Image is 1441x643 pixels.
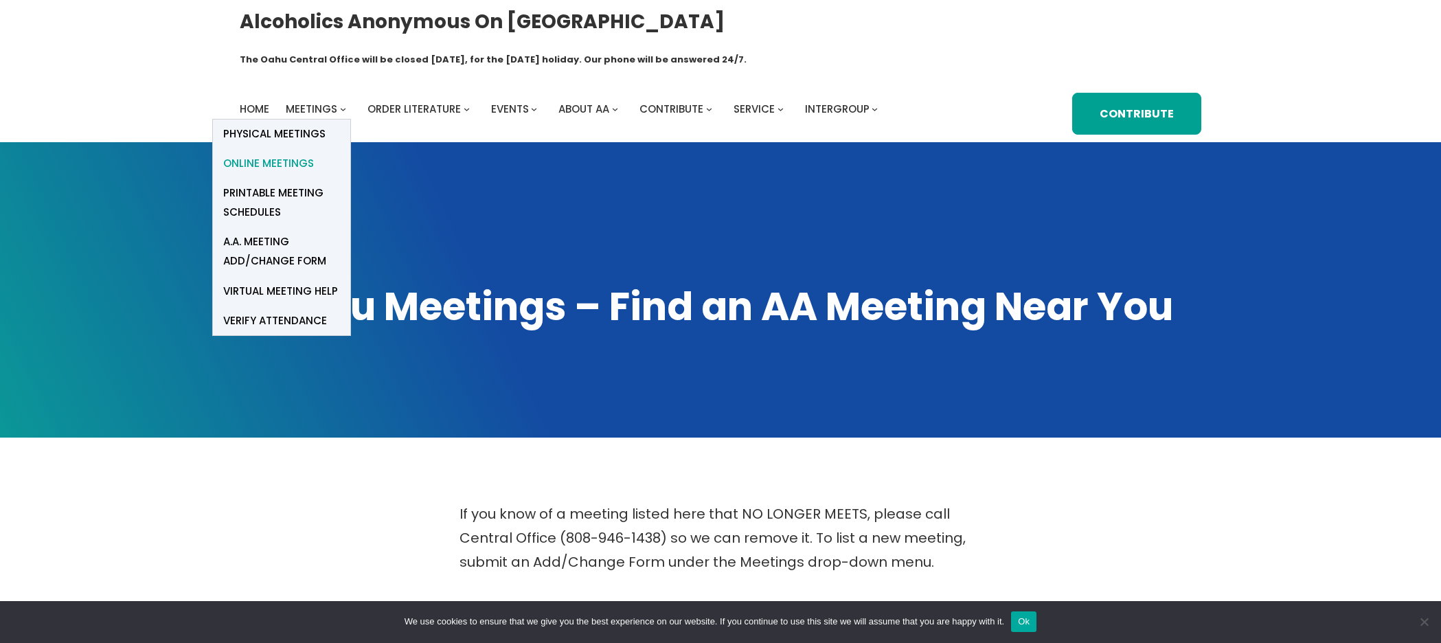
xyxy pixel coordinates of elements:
[734,100,775,119] a: Service
[464,106,470,112] button: Order Literature submenu
[639,102,703,116] span: Contribute
[639,100,703,119] a: Contribute
[213,227,350,276] a: A.A. Meeting Add/Change Form
[223,311,327,330] span: verify attendance
[612,106,618,112] button: About AA submenu
[240,102,269,116] span: Home
[531,106,537,112] button: Events submenu
[491,100,529,119] a: Events
[405,615,1004,629] span: We use cookies to ensure that we give you the best experience on our website. If you continue to ...
[805,100,870,119] a: Intergroup
[558,102,609,116] span: About AA
[213,276,350,306] a: Virtual Meeting Help
[286,100,337,119] a: Meetings
[706,106,712,112] button: Contribute submenu
[240,53,747,67] h1: The Oahu Central Office will be closed [DATE], for the [DATE] holiday. Our phone will be answered...
[240,5,725,38] a: Alcoholics Anonymous on [GEOGRAPHIC_DATA]
[1072,93,1201,135] a: Contribute
[213,120,350,149] a: Physical Meetings
[213,149,350,179] a: Online Meetings
[1417,615,1431,629] span: No
[778,106,784,112] button: Service submenu
[459,502,982,574] p: If you know of a meeting listed here that NO LONGER MEETS, please call Central Office (808-946-14...
[213,179,350,227] a: Printable Meeting Schedules
[340,106,346,112] button: Meetings submenu
[223,124,326,144] span: Physical Meetings
[223,183,340,222] span: Printable Meeting Schedules
[223,154,314,173] span: Online Meetings
[240,100,883,119] nav: Intergroup
[734,102,775,116] span: Service
[223,232,340,271] span: A.A. Meeting Add/Change Form
[491,102,529,116] span: Events
[223,282,338,301] span: Virtual Meeting Help
[286,102,337,116] span: Meetings
[872,106,878,112] button: Intergroup submenu
[558,100,609,119] a: About AA
[1011,611,1036,632] button: Ok
[805,102,870,116] span: Intergroup
[240,100,269,119] a: Home
[240,281,1201,333] h1: Oahu Meetings – Find an AA Meeting Near You
[367,102,461,116] span: Order Literature
[213,306,350,335] a: verify attendance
